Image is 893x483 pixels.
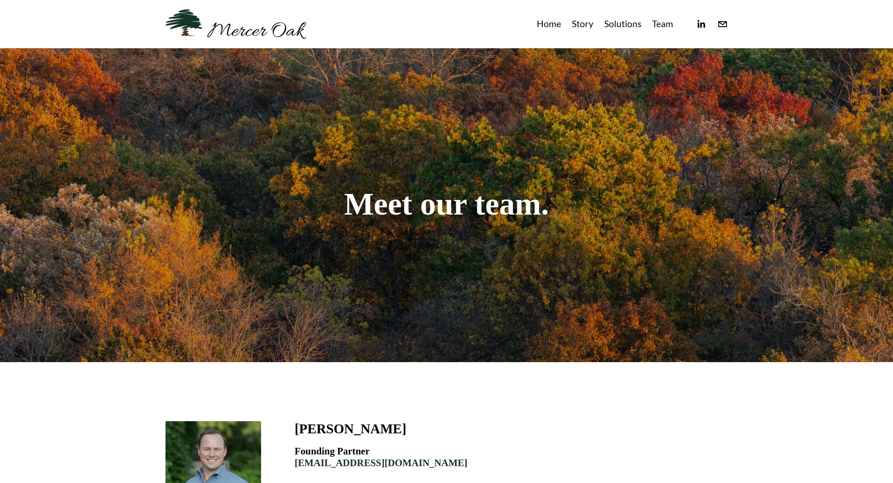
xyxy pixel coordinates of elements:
h4: Founding Partner [295,446,728,468]
a: Home [537,16,561,32]
h3: [PERSON_NAME] [295,421,406,436]
a: linkedin-unauth [696,19,706,30]
a: Team [652,16,673,32]
a: Solutions [604,16,641,32]
a: info@merceroaklaw.com [717,19,728,30]
a: [EMAIL_ADDRESS][DOMAIN_NAME] [295,457,468,468]
a: Story [572,16,593,32]
h1: Meet our team. [165,188,728,221]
